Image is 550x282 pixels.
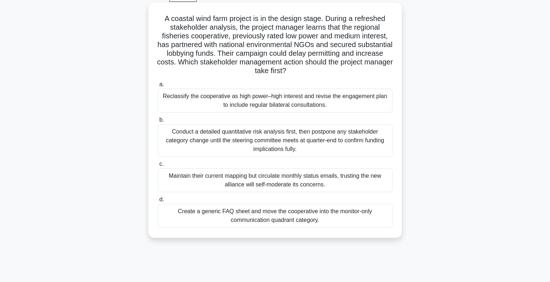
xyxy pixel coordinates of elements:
[158,124,392,157] div: Conduct a detailed quantitative risk analysis first, then postpone any stakeholder category chang...
[159,161,164,167] span: c.
[159,196,164,202] span: d.
[158,89,392,113] div: Reclassify the cooperative as high power–high interest and revise the engagement plan to include ...
[157,14,393,76] h5: A coastal wind farm project is in the design stage. During a refreshed stakeholder analysis, the ...
[158,204,392,228] div: Create a generic FAQ sheet and move the cooperative into the monitor-only communication quadrant ...
[158,168,392,192] div: Maintain their current mapping but circulate monthly status emails, trusting the new alliance wil...
[159,81,164,87] span: a.
[159,117,164,123] span: b.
